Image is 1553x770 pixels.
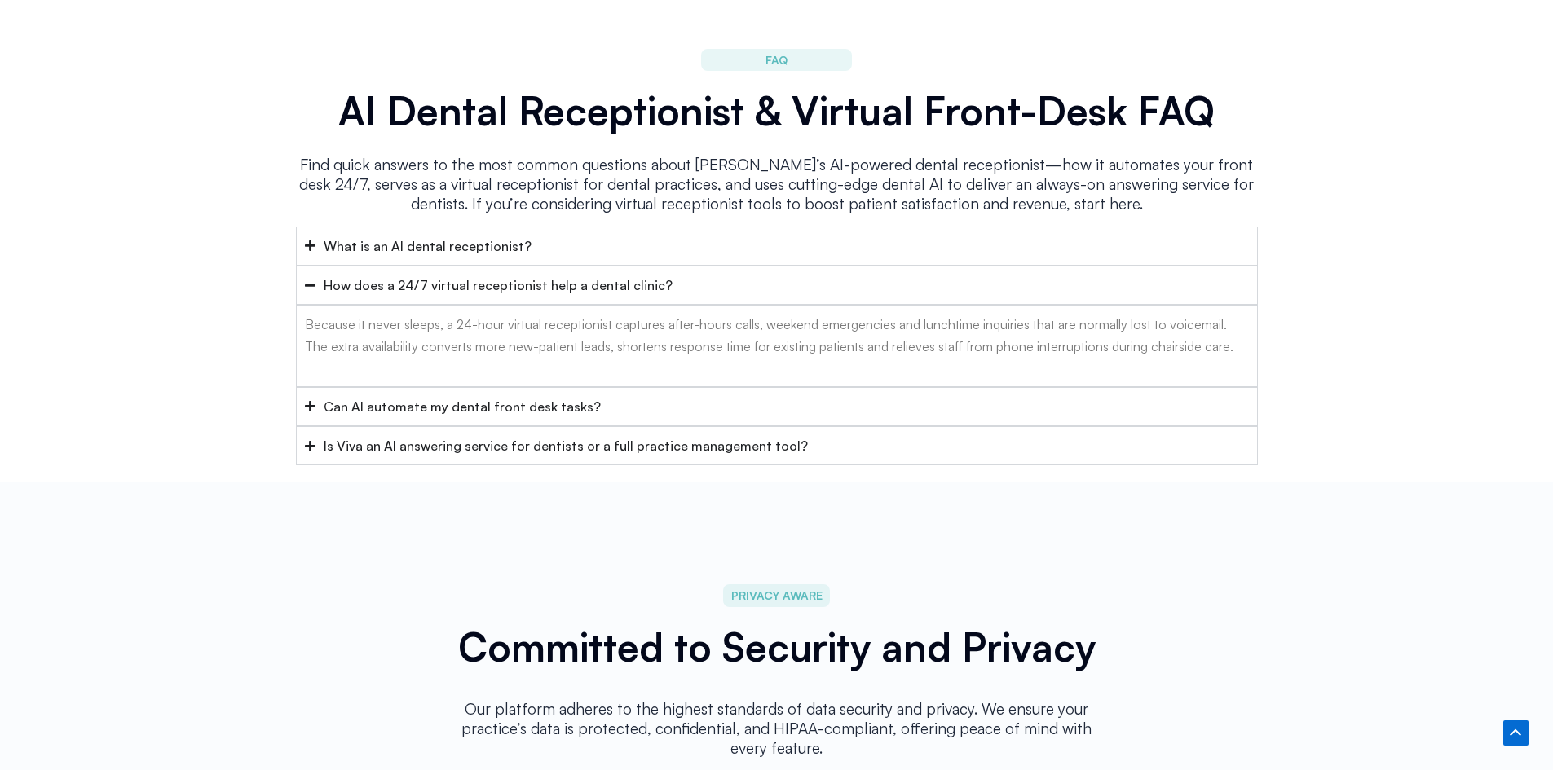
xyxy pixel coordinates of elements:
div: What is an AI dental receptionist? [324,235,532,257]
p: Because it never sleeps, a 24-hour virtual receptionist captures after-hours calls, weekend emerg... [305,314,1249,357]
div: Can AI automate my dental front desk tasks? [324,396,601,417]
span: FAQ [765,51,788,69]
summary: Is Viva an AI answering service for dentists or a full practice management tool? [296,426,1258,465]
div: How does a 24/7 virtual receptionist help a dental clinic? [324,275,673,296]
summary: What is an AI dental receptionist? [296,227,1258,266]
div: Is Viva an AI answering service for dentists or a full practice management tool? [324,435,808,456]
summary: Can AI automate my dental front desk tasks? [296,387,1258,426]
summary: How does a 24/7 virtual receptionist help a dental clinic? [296,266,1258,305]
p: Find quick answers to the most common questions about [PERSON_NAME]’s AI-powered dental reception... [296,155,1258,213]
p: Our platform adheres to the highest standards of data security and privacy. We ensure your practi... [443,699,1111,758]
h2: AI Dental Receptionist & Virtual Front-Desk FAQ [296,87,1258,134]
div: Accordion. Open links with Enter or Space, close with Escape, and navigate with Arrow Keys [296,227,1258,466]
span: PRIVACY AWARE [731,586,823,605]
h2: Committed to Security and Privacy [443,623,1111,671]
